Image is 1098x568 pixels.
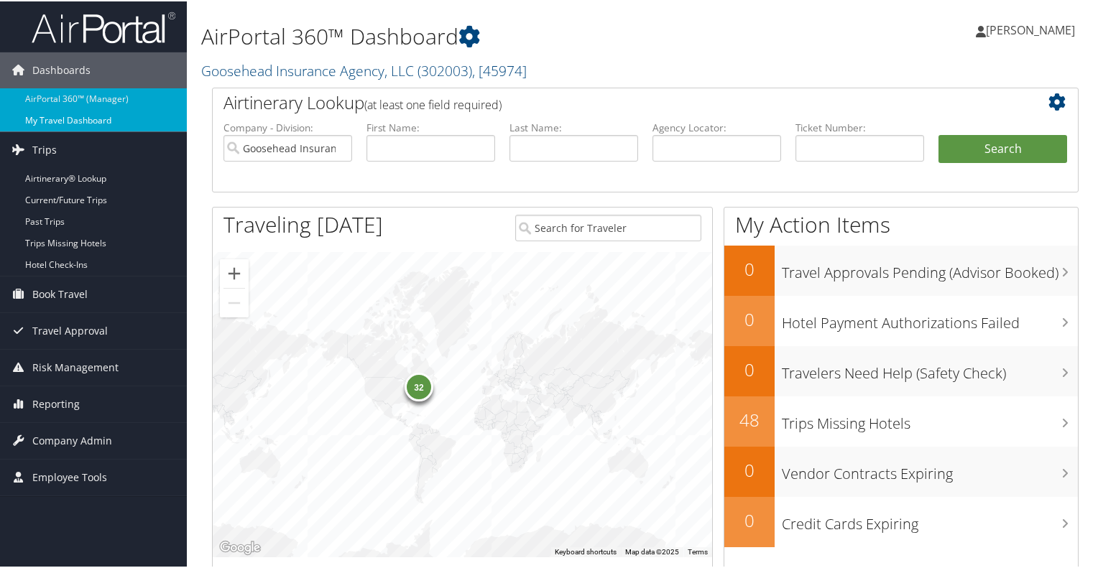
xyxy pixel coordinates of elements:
button: Keyboard shortcuts [555,546,617,556]
span: Trips [32,131,57,167]
label: Last Name: [509,119,638,134]
h3: Travel Approvals Pending (Advisor Booked) [782,254,1078,281]
img: airportal-logo.png [32,9,175,43]
a: 0Travelers Need Help (Safety Check) [724,345,1078,395]
span: (at least one field required) [364,96,502,111]
span: [PERSON_NAME] [986,21,1075,37]
h2: 0 [724,256,775,280]
label: Ticket Number: [795,119,924,134]
h3: Travelers Need Help (Safety Check) [782,355,1078,382]
h2: 0 [724,457,775,481]
h2: 0 [724,356,775,381]
h1: AirPortal 360™ Dashboard [201,20,793,50]
a: Open this area in Google Maps (opens a new window) [216,537,264,556]
h2: Airtinerary Lookup [223,89,995,113]
span: ( 302003 ) [417,60,472,79]
a: 0Credit Cards Expiring [724,495,1078,546]
a: 0Travel Approvals Pending (Advisor Booked) [724,244,1078,294]
span: Map data ©2025 [625,546,679,554]
a: 0Hotel Payment Authorizations Failed [724,294,1078,345]
a: 48Trips Missing Hotels [724,395,1078,445]
span: Travel Approval [32,312,108,348]
a: 0Vendor Contracts Expiring [724,445,1078,495]
button: Zoom out [220,287,249,316]
h2: 0 [724,507,775,531]
h1: My Action Items [724,208,1078,238]
span: , [ 45974 ] [472,60,527,79]
h3: Trips Missing Hotels [782,405,1078,432]
span: Dashboards [32,51,91,87]
h3: Hotel Payment Authorizations Failed [782,304,1078,332]
label: Agency Locator: [652,119,781,134]
button: Search [938,134,1067,162]
img: Google [216,537,264,556]
input: Search for Traveler [515,213,702,240]
label: Company - Division: [223,119,352,134]
span: Reporting [32,385,80,421]
div: 32 [405,371,433,400]
span: Employee Tools [32,458,107,494]
span: Book Travel [32,275,88,311]
a: [PERSON_NAME] [976,7,1089,50]
span: Company Admin [32,422,112,457]
h2: 0 [724,306,775,330]
a: Terms (opens in new tab) [688,546,708,554]
button: Zoom in [220,258,249,287]
h3: Vendor Contracts Expiring [782,455,1078,483]
label: First Name: [366,119,495,134]
h3: Credit Cards Expiring [782,506,1078,533]
a: Goosehead Insurance Agency, LLC [201,60,527,79]
h1: Traveling [DATE] [223,208,383,238]
h2: 48 [724,406,775,431]
span: Risk Management [32,348,119,384]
